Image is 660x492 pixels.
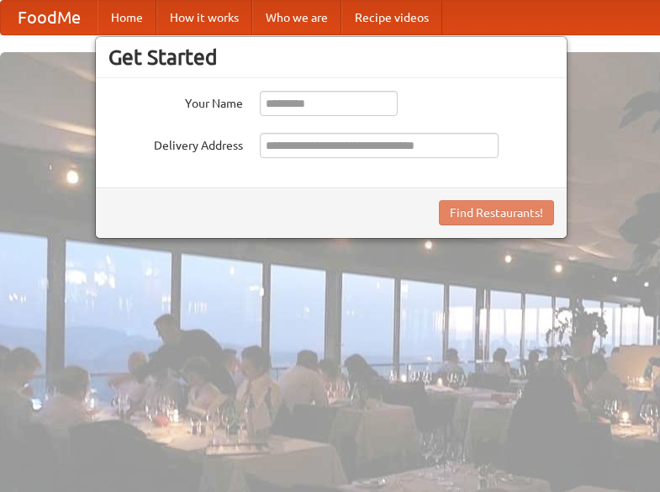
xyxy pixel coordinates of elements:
[108,91,243,112] label: Your Name
[108,133,243,154] label: Delivery Address
[156,1,252,34] a: How it works
[341,1,442,34] a: Recipe videos
[252,1,341,34] a: Who we are
[439,200,554,225] button: Find Restaurants!
[98,1,156,34] a: Home
[1,1,98,34] a: FoodMe
[108,45,554,70] h3: Get Started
